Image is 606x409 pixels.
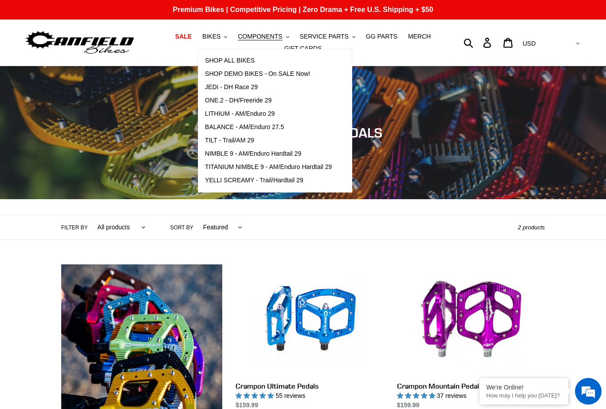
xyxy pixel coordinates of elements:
button: SERVICE PARTS [295,31,359,43]
a: TITANIUM NIMBLE 9 - AM/Enduro Hardtail 29 [198,161,338,174]
span: LITHIUM - AM/Enduro 29 [205,110,275,118]
a: MERCH [404,31,435,43]
label: Filter by [61,224,88,232]
img: Canfield Bikes [24,29,135,57]
span: SALE [175,33,192,40]
div: We're Online! [486,384,562,391]
a: NIMBLE 9 - AM/Enduro Hardtail 29 [198,147,338,161]
div: Chat with us now [59,50,162,61]
textarea: Type your message and hit 'Enter' [4,242,169,273]
p: How may I help you today? [486,392,562,399]
a: SALE [171,31,196,43]
span: BALANCE - AM/Enduro 27.5 [205,123,284,131]
button: BIKES [198,31,232,43]
a: GG PARTS [362,31,402,43]
div: Navigation go back [10,49,23,62]
a: GIFT CARDS [280,43,327,55]
span: SHOP ALL BIKES [205,57,255,64]
span: YELLI SCREAMY - Trail/Hardtail 29 [205,177,303,184]
span: TILT - Trail/AM 29 [205,137,254,144]
div: Minimize live chat window [146,4,167,26]
a: YELLI SCREAMY - Trail/Hardtail 29 [198,174,338,187]
span: JEDI - DH Race 29 [205,83,258,91]
span: TITANIUM NIMBLE 9 - AM/Enduro Hardtail 29 [205,163,332,171]
span: We're online! [51,112,122,201]
a: LITHIUM - AM/Enduro 29 [198,107,338,121]
span: GG PARTS [366,33,397,40]
span: SERVICE PARTS [299,33,348,40]
span: ONE.2 - DH/Freeride 29 [205,97,272,104]
span: COMPONENTS [238,33,282,40]
a: TILT - Trail/AM 29 [198,134,338,147]
button: COMPONENTS [233,31,293,43]
a: BALANCE - AM/Enduro 27.5 [198,121,338,134]
img: d_696896380_company_1647369064580_696896380 [28,44,51,67]
label: Sort by [170,224,193,232]
span: SHOP DEMO BIKES - On SALE Now! [205,70,310,78]
span: MERCH [408,33,431,40]
span: GIFT CARDS [284,45,322,52]
a: ONE.2 - DH/Freeride 29 [198,94,338,107]
a: SHOP ALL BIKES [198,54,338,67]
span: NIMBLE 9 - AM/Enduro Hardtail 29 [205,150,301,157]
a: SHOP DEMO BIKES - On SALE Now! [198,67,338,81]
span: BIKES [202,33,220,40]
a: JEDI - DH Race 29 [198,81,338,94]
span: 2 products [518,224,545,231]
